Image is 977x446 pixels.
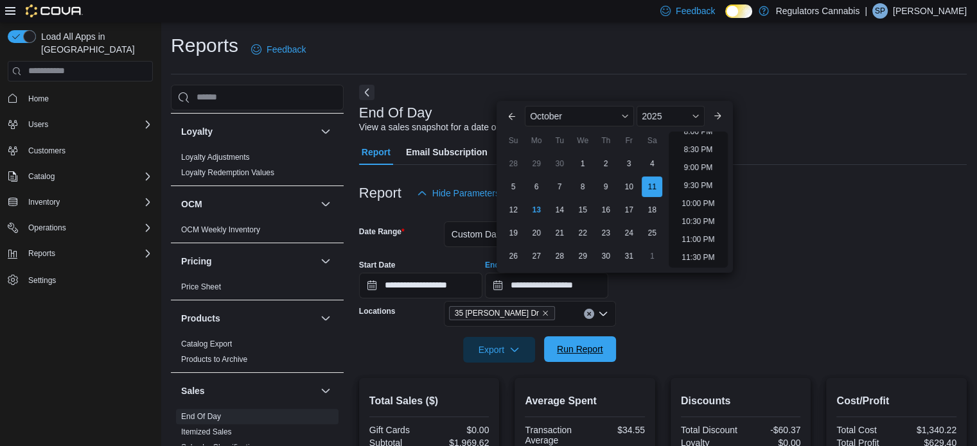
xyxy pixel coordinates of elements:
[28,119,48,130] span: Users
[406,139,488,165] span: Email Subscription
[432,425,489,435] div: $0.00
[619,176,639,197] div: day-10
[676,250,719,265] li: 11:30 PM
[595,130,616,151] div: Th
[23,90,153,107] span: Home
[595,200,616,220] div: day-16
[549,246,570,266] div: day-28
[3,244,158,262] button: Reports
[23,91,54,107] a: Home
[875,3,885,19] span: SP
[526,176,547,197] div: day-6
[619,130,639,151] div: Fr
[725,18,726,19] span: Dark Mode
[28,146,66,156] span: Customers
[775,3,859,19] p: Regulators Cannabis
[318,124,333,139] button: Loyalty
[181,255,211,268] h3: Pricing
[181,411,221,422] span: End Of Day
[181,339,232,349] span: Catalog Export
[707,106,728,126] button: Next month
[171,150,344,185] div: Loyalty
[432,187,500,200] span: Hide Parameters
[181,312,220,325] h3: Products
[681,425,738,435] div: Total Discount
[181,427,232,436] a: Itemized Sales
[171,33,238,58] h1: Reports
[23,273,61,288] a: Settings
[181,168,274,177] a: Loyalty Redemption Values
[23,246,153,261] span: Reports
[3,219,158,237] button: Operations
[181,312,315,325] button: Products
[549,153,570,174] div: day-30
[619,223,639,243] div: day-24
[642,200,662,220] div: day-18
[642,223,662,243] div: day-25
[318,196,333,212] button: OCM
[359,260,396,270] label: Start Date
[485,273,608,298] input: Press the down key to enter a popover containing a calendar. Press the escape key to close the po...
[502,106,522,126] button: Previous Month
[743,425,800,435] div: -$60.37
[359,105,432,121] h3: End Of Day
[318,383,333,399] button: Sales
[181,198,202,210] h3: OCM
[595,176,616,197] div: day-9
[526,246,547,266] div: day-27
[572,200,593,220] div: day-15
[181,152,250,162] span: Loyalty Adjustments
[503,246,524,266] div: day-26
[28,275,56,286] span: Settings
[836,393,956,409] h2: Cost/Profit
[359,227,405,237] label: Date Range
[642,176,662,197] div: day-11
[530,111,562,121] span: October
[557,343,603,356] span: Run Report
[3,89,158,108] button: Home
[725,4,752,18] input: Dark Mode
[28,171,55,182] span: Catalog
[872,3,888,19] div: Sarah Pentz
[549,200,570,220] div: day-14
[642,153,662,174] div: day-4
[318,311,333,326] button: Products
[3,141,158,160] button: Customers
[681,393,801,409] h2: Discounts
[28,223,66,233] span: Operations
[369,393,489,409] h2: Total Sales ($)
[485,260,518,270] label: End Date
[584,309,594,319] button: Clear input
[181,384,205,397] h3: Sales
[525,425,582,445] div: Transaction Average
[503,223,524,243] div: day-19
[318,253,333,269] button: Pricing
[836,425,893,435] div: Total Cost
[181,282,221,291] a: Price Sheet
[544,336,616,362] button: Run Report
[28,248,55,259] span: Reports
[525,106,634,126] div: Button. Open the month selector. October is currently selected.
[23,246,60,261] button: Reports
[637,106,704,126] div: Button. Open the year selector. 2025 is currently selected.
[526,200,547,220] div: day-13
[549,130,570,151] div: Tu
[676,232,719,247] li: 11:00 PM
[181,198,315,210] button: OCM
[676,214,719,229] li: 10:30 PM
[181,384,315,397] button: Sales
[412,180,505,206] button: Hide Parameters
[595,153,616,174] div: day-2
[359,85,374,100] button: Next
[893,3,967,19] p: [PERSON_NAME]
[444,221,616,247] button: Custom Date
[23,169,60,184] button: Catalog
[3,167,158,185] button: Catalog
[598,309,608,319] button: Open list of options
[463,337,535,363] button: Export
[502,152,664,268] div: October, 2025
[181,427,232,437] span: Itemized Sales
[572,153,593,174] div: day-1
[455,307,539,320] span: 35 [PERSON_NAME] Dr
[669,132,727,268] ul: Time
